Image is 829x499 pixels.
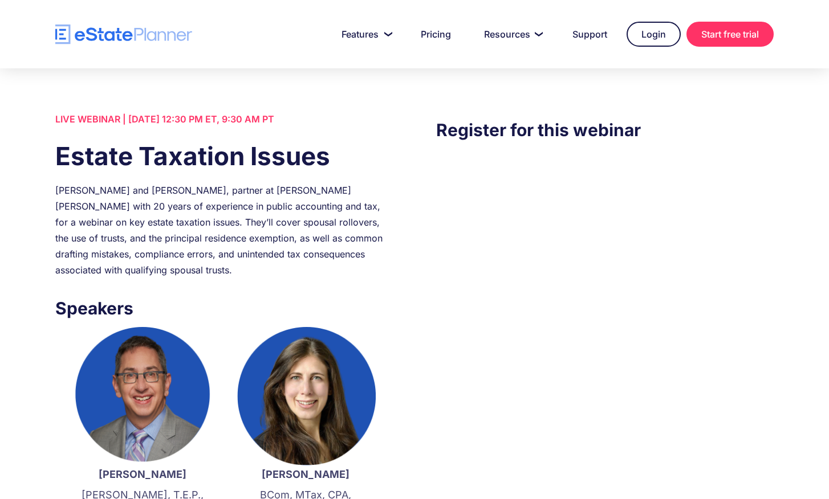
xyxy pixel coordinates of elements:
a: Features [328,23,401,46]
a: Pricing [407,23,465,46]
div: [PERSON_NAME] and [PERSON_NAME], partner at [PERSON_NAME] [PERSON_NAME] with 20 years of experien... [55,182,393,278]
iframe: Form 0 [436,166,774,359]
a: Support [559,23,621,46]
div: LIVE WEBINAR | [DATE] 12:30 PM ET, 9:30 AM PT [55,111,393,127]
a: Resources [470,23,553,46]
strong: [PERSON_NAME] [262,468,350,480]
h1: Estate Taxation Issues [55,138,393,174]
strong: [PERSON_NAME] [99,468,186,480]
h3: Speakers [55,295,393,321]
a: home [55,24,192,44]
h3: Register for this webinar [436,117,774,143]
a: Start free trial [686,22,774,47]
a: Login [627,22,681,47]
